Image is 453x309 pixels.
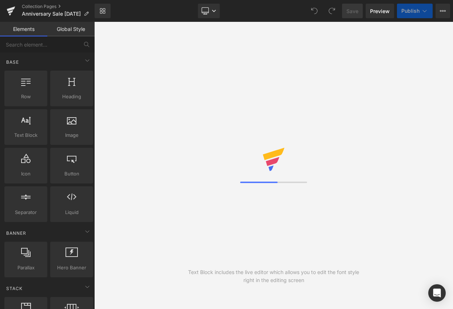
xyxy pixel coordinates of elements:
[52,209,91,216] span: Liquid
[436,4,450,18] button: More
[5,285,23,292] span: Stack
[401,8,420,14] span: Publish
[5,59,20,66] span: Base
[366,4,394,18] a: Preview
[7,264,45,272] span: Parallax
[346,7,358,15] span: Save
[370,7,390,15] span: Preview
[428,284,446,302] div: Open Intercom Messenger
[325,4,339,18] button: Redo
[7,209,45,216] span: Separator
[7,131,45,139] span: Text Block
[5,230,27,237] span: Banner
[95,4,111,18] a: New Library
[47,22,95,36] a: Global Style
[22,4,95,9] a: Collection Pages
[307,4,322,18] button: Undo
[52,170,91,178] span: Button
[397,4,433,18] button: Publish
[7,170,45,178] span: Icon
[52,131,91,139] span: Image
[22,11,81,17] span: Anniversary Sale [DATE]
[7,93,45,100] span: Row
[52,93,91,100] span: Heading
[184,268,363,284] div: Text Block includes the live editor which allows you to edit the font style right in the editing ...
[52,264,91,272] span: Hero Banner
